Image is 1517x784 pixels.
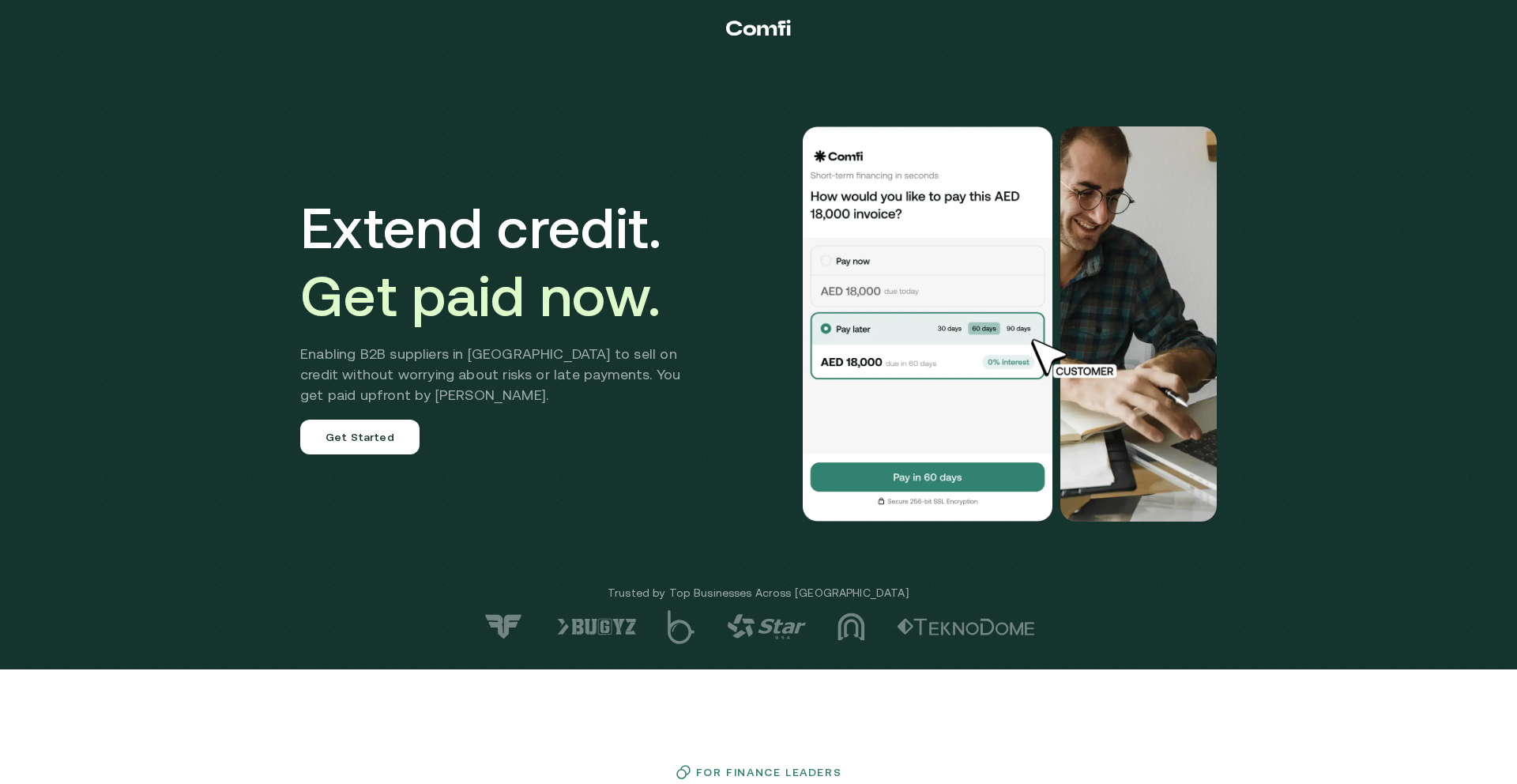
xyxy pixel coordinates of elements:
img: Would you like to pay this AED 18,000.00 invoice? [801,126,1054,522]
img: logo-2 [897,618,1035,635]
img: logo-5 [668,610,695,644]
img: Would you like to pay this AED 18,000.00 invoice? [1060,126,1217,522]
img: cursor [1019,337,1135,381]
img: logo-3 [838,612,865,641]
img: logo-6 [557,618,636,635]
a: Return to the top of the Comfi home page [726,4,791,51]
img: logo-4 [727,614,806,639]
a: Get Started [300,420,420,454]
span: Get paid now. [300,263,661,328]
h2: Enabling B2B suppliers in [GEOGRAPHIC_DATA] to sell on credit without worrying about risks or lat... [300,344,704,405]
h1: Extend credit. [300,194,704,330]
img: logo-7 [482,613,525,640]
img: finance [676,764,691,780]
h3: For Finance Leaders [696,766,841,778]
